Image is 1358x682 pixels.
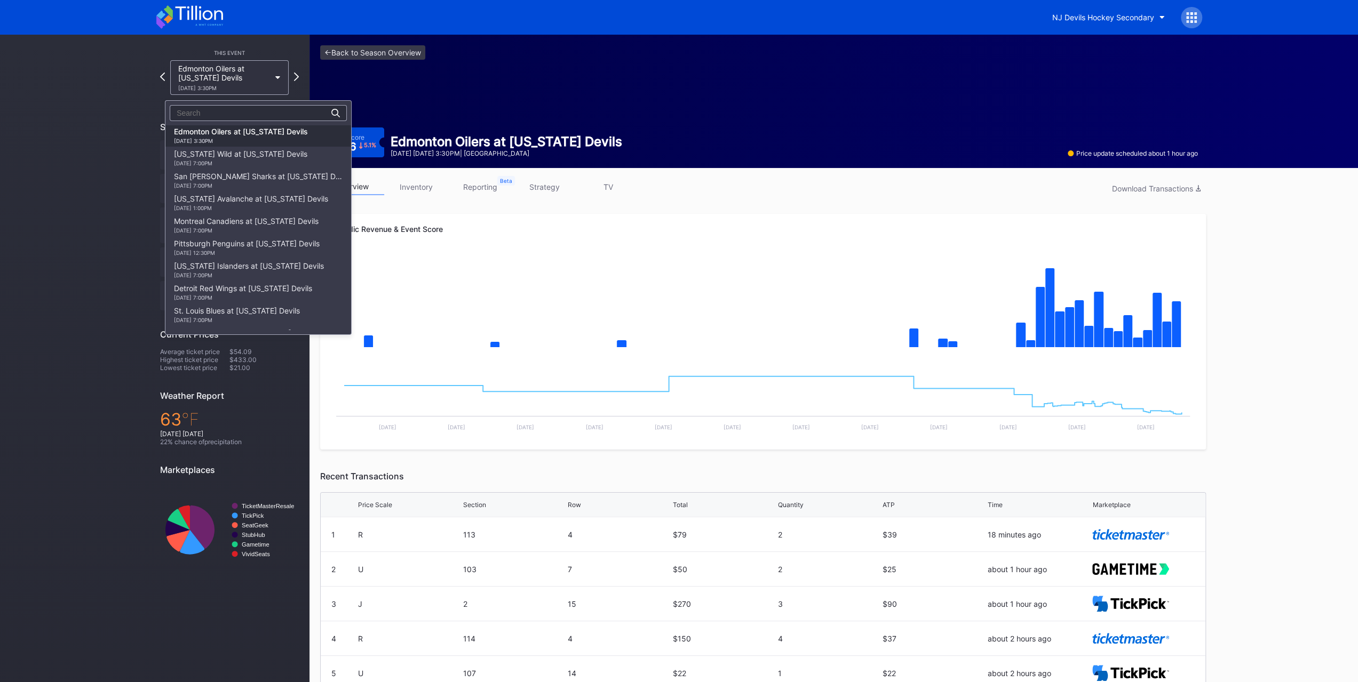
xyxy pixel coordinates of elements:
[174,182,343,189] div: [DATE] 7:00PM
[174,127,308,144] div: Edmonton Oilers at [US_STATE] Devils
[174,194,328,211] div: [US_STATE] Avalanche at [US_STATE] Devils
[174,317,300,323] div: [DATE] 7:00PM
[174,261,324,278] div: [US_STATE] Islanders at [US_STATE] Devils
[174,138,308,144] div: [DATE] 3:30PM
[174,250,320,256] div: [DATE] 12:30PM
[174,328,314,346] div: Philadelphia Flyers at [US_STATE] Devils
[177,109,270,117] input: Search
[174,294,312,301] div: [DATE] 7:00PM
[174,239,320,256] div: Pittsburgh Penguins at [US_STATE] Devils
[174,306,300,323] div: St. Louis Blues at [US_STATE] Devils
[174,149,307,166] div: [US_STATE] Wild at [US_STATE] Devils
[174,284,312,301] div: Detroit Red Wings at [US_STATE] Devils
[174,172,343,189] div: San [PERSON_NAME] Sharks at [US_STATE] Devils
[174,160,307,166] div: [DATE] 7:00PM
[174,227,319,234] div: [DATE] 7:00PM
[174,216,319,234] div: Montreal Canadiens at [US_STATE] Devils
[174,205,328,211] div: [DATE] 1:00PM
[174,272,324,278] div: [DATE] 7:00PM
